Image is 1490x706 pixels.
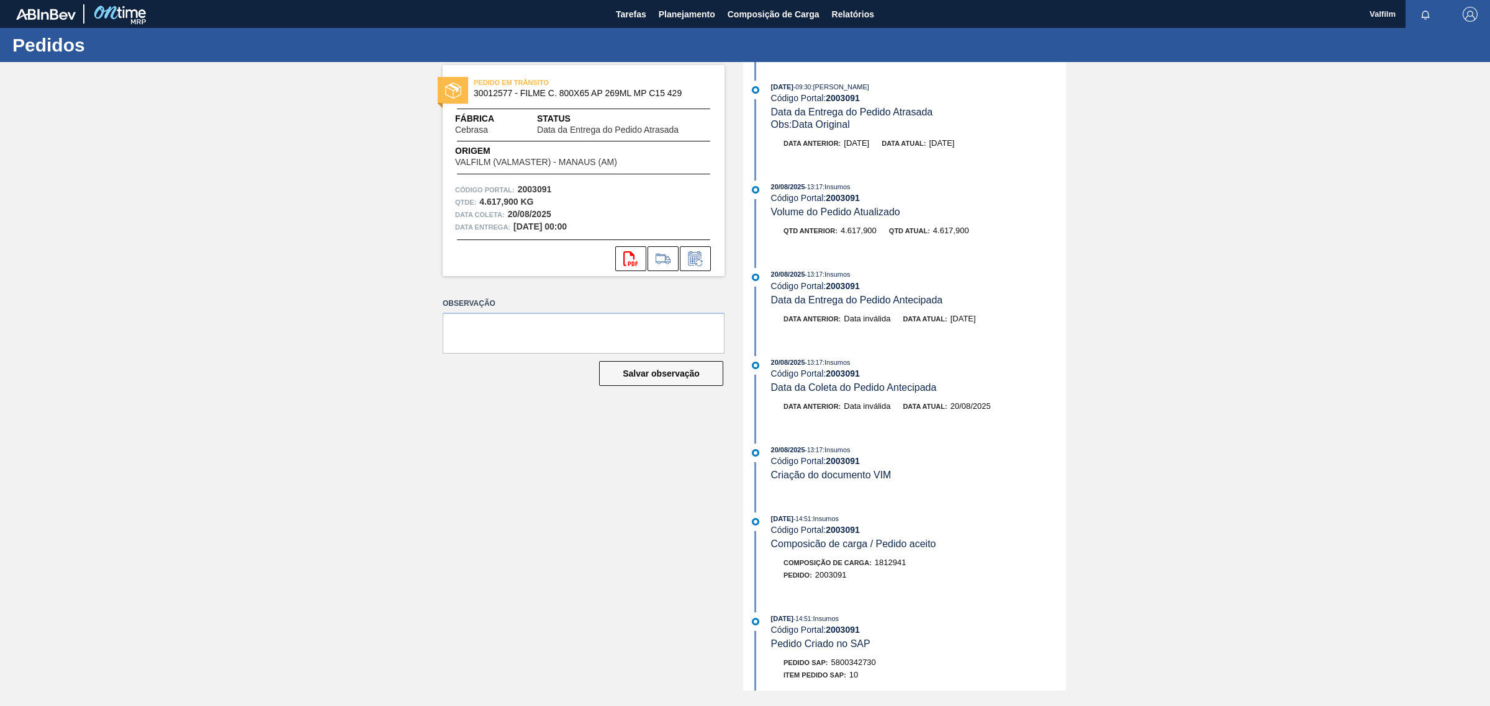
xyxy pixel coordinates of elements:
[844,138,869,148] span: [DATE]
[752,86,759,94] img: atual
[599,361,723,386] button: Salvar observação
[1406,6,1445,23] button: Notificações
[455,158,617,167] span: VALFILM (VALMASTER) - MANAUS (AM)
[950,401,991,411] span: 20/08/2025
[826,93,860,103] strong: 2003091
[771,83,793,91] span: [DATE]
[826,525,860,535] strong: 2003091
[752,618,759,625] img: atual
[728,7,819,22] span: Composição de Carga
[771,615,793,622] span: [DATE]
[771,193,1066,203] div: Código Portal:
[811,615,839,622] span: : Insumos
[826,456,860,466] strong: 2003091
[771,107,933,117] span: Data da Entrega do Pedido Atrasada
[455,184,515,196] span: Código Portal:
[826,281,860,291] strong: 2003091
[823,183,851,190] span: : Insumos
[771,538,936,549] span: Composicão de carga / Pedido aceito
[443,295,725,313] label: Observação
[826,625,860,635] strong: 2003091
[771,446,805,454] span: 20/08/2025
[474,89,699,98] span: 30012577 - FILME C. 800X65 AP 269ML MP C15 429
[455,196,476,208] span: Qtde :
[1463,7,1478,22] img: Logout
[875,558,906,567] span: 1812941
[832,7,874,22] span: Relatórios
[455,145,652,158] span: Origem
[508,209,551,219] strong: 20/08/2025
[903,403,947,410] span: Data atual:
[783,403,841,410] span: Data anterior:
[783,315,841,323] span: Data anterior:
[815,570,847,579] span: 2003091
[933,226,969,235] span: 4.617,900
[771,281,1066,291] div: Código Portal:
[783,227,838,235] span: Qtd anterior:
[537,125,679,135] span: Data da Entrega do Pedido Atrasada
[771,515,793,522] span: [DATE]
[771,119,850,130] span: Obs: Data Original
[479,197,533,207] strong: 4.617,900 KG
[771,93,1066,103] div: Código Portal:
[844,314,890,323] span: Data inválida
[783,659,828,666] span: Pedido SAP:
[771,382,937,393] span: Data da Coleta do Pedido Antecipada
[616,7,646,22] span: Tarefas
[826,369,860,378] strong: 2003091
[445,83,461,99] img: status
[771,369,1066,378] div: Código Portal:
[771,638,870,649] span: Pedido Criado no SAP
[823,359,851,366] span: : Insumos
[615,246,646,271] div: Abrir arquivo PDF
[783,671,846,679] span: Item pedido SAP:
[831,658,876,667] span: 5800342730
[513,221,567,231] strong: [DATE] 00:00
[811,83,869,91] span: : [PERSON_NAME]
[771,270,805,278] span: 20/08/2025
[752,362,759,369] img: atual
[793,516,811,522] span: - 14:51
[537,112,712,125] span: Status
[771,456,1066,466] div: Código Portal:
[659,7,715,22] span: Planejamento
[752,186,759,194] img: atual
[826,193,860,203] strong: 2003091
[752,449,759,457] img: atual
[793,84,811,91] span: - 09:30
[455,125,488,135] span: Cebrasa
[805,447,823,454] span: - 13:17
[771,525,1066,535] div: Código Portal:
[752,274,759,281] img: atual
[12,38,233,52] h1: Pedidos
[889,227,930,235] span: Qtd atual:
[771,207,900,217] span: Volume do Pedido Atualizado
[455,208,505,221] span: Data coleta:
[903,315,947,323] span: Data atual:
[455,221,510,233] span: Data entrega:
[950,314,976,323] span: [DATE]
[793,615,811,622] span: - 14:51
[771,470,892,480] span: Criação do documento VIM
[805,359,823,366] span: - 13:17
[805,184,823,190] span: - 13:17
[929,138,954,148] span: [DATE]
[680,246,711,271] div: Informar alteração no pedido
[648,246,679,271] div: Ir para Composição de Carga
[771,183,805,190] span: 20/08/2025
[16,9,76,20] img: TNhmsLtSVTkK8tSr43FrP2fwEKptu5GPRR3wAAAABJRU5ErkJggg==
[771,359,805,366] span: 20/08/2025
[474,76,648,89] span: PEDIDO EM TRÂNSITO
[771,295,943,305] span: Data da Entrega do Pedido Antecipada
[849,670,858,679] span: 10
[752,518,759,525] img: atual
[823,270,851,278] span: : Insumos
[882,140,926,147] span: Data atual:
[518,184,552,194] strong: 2003091
[783,571,812,579] span: Pedido :
[823,446,851,454] span: : Insumos
[844,401,890,411] span: Data inválida
[805,271,823,278] span: - 13:17
[783,140,841,147] span: Data anterior:
[811,515,839,522] span: : Insumos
